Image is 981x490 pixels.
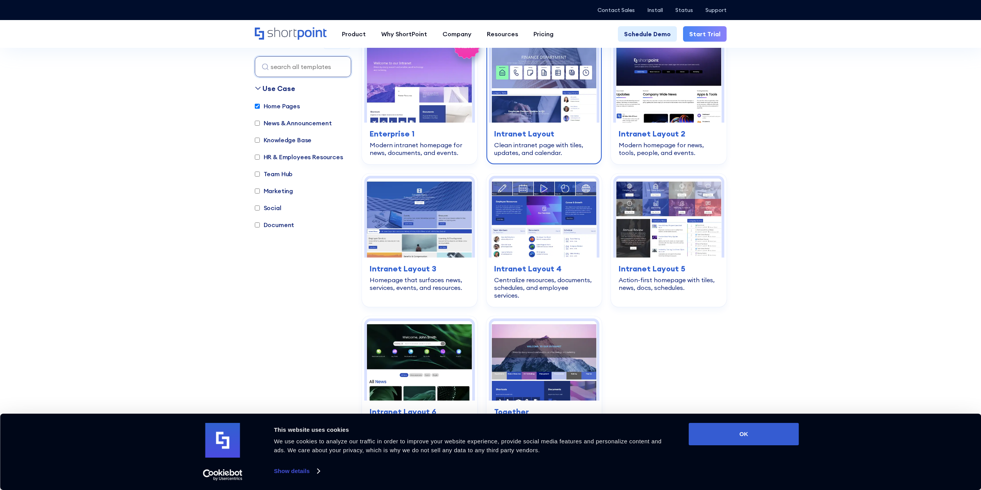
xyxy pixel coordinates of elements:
input: Social [255,205,260,210]
div: Why ShortPoint [381,29,427,39]
label: Knowledge Base [255,135,312,145]
label: Team Hub [255,169,293,178]
h3: Enterprise 1 [370,128,469,140]
label: Social [255,203,281,212]
img: Together – Intranet Homepage Template: Modern hub for news, documents, events, and shortcuts. [491,321,597,400]
label: Marketing [255,186,293,195]
img: logo [205,423,240,458]
input: News & Announcement [255,121,260,126]
div: Modern homepage for news, tools, people, and events. [619,141,719,157]
a: Support [705,7,727,13]
div: Homepage that surfaces news, services, events, and resources. [370,276,469,291]
a: Schedule Demo [618,26,677,42]
img: Enterprise 1 – SharePoint Homepage Design: Modern intranet homepage for news, documents, and events. [367,44,472,123]
a: Company [435,26,479,42]
a: Intranet Layout – SharePoint Page Design: Clean intranet page with tiles, updates, and calendar.I... [486,39,602,164]
span: We use cookies to analyze our traffic in order to improve your website experience, provide social... [274,438,662,453]
input: search all templates [255,56,351,77]
a: Intranet Layout 6 – SharePoint Homepage Design: Personalized intranet homepage for search, news, ... [362,316,477,450]
div: Action-first homepage with tiles, news, docs, schedules. [619,276,719,291]
div: Centralize resources, documents, schedules, and employee services. [494,276,594,299]
input: HR & Employees Resources [255,155,260,160]
h3: Together [494,406,594,418]
div: Resources [487,29,518,39]
img: Intranet Layout 5 – SharePoint Page Template: Action-first homepage with tiles, news, docs, sched... [616,178,721,258]
h3: Intranet Layout 4 [494,263,594,274]
a: Product [334,26,374,42]
div: Modern intranet homepage for news, documents, and events. [370,141,469,157]
a: Intranet Layout 5 – SharePoint Page Template: Action-first homepage with tiles, news, docs, sched... [611,173,726,307]
a: Contact Sales [597,7,635,13]
a: Start Trial [683,26,727,42]
img: Intranet Layout 4 – Intranet Page Template: Centralize resources, documents, schedules, and emplo... [491,178,597,258]
h3: Intranet Layout 3 [370,263,469,274]
label: News & Announcement [255,118,332,128]
h3: Intranet Layout [494,128,594,140]
div: Company [443,29,471,39]
a: Together – Intranet Homepage Template: Modern hub for news, documents, events, and shortcuts.Toge... [486,316,602,450]
a: Resources [479,26,526,42]
a: Install [647,7,663,13]
a: Usercentrics Cookiebot - opens in a new window [189,469,256,481]
h3: Intranet Layout 2 [619,128,719,140]
a: Show details [274,465,320,477]
div: Pricing [533,29,554,39]
h3: Intranet Layout 5 [619,263,719,274]
label: HR & Employees Resources [255,152,343,162]
a: Intranet Layout 2 – SharePoint Homepage Design: Modern homepage for news, tools, people, and even... [611,39,726,164]
a: Pricing [526,26,561,42]
input: Home Pages [255,104,260,109]
div: Product [342,29,366,39]
label: Document [255,220,294,229]
button: OK [689,423,799,445]
h3: Intranet Layout 6 [370,406,469,418]
img: Intranet Layout – SharePoint Page Design: Clean intranet page with tiles, updates, and calendar. [491,44,597,123]
a: Enterprise 1 – SharePoint Homepage Design: Modern intranet homepage for news, documents, and even... [362,39,477,164]
a: Home [255,27,326,40]
img: Intranet Layout 3 – SharePoint Homepage Template: Homepage that surfaces news, services, events, ... [367,178,472,258]
img: Intranet Layout 2 – SharePoint Homepage Design: Modern homepage for news, tools, people, and events. [616,44,721,123]
div: Clean intranet page with tiles, updates, and calendar. [494,141,594,157]
input: Knowledge Base [255,138,260,143]
input: Team Hub [255,172,260,177]
div: This website uses cookies [274,425,671,434]
a: Why ShortPoint [374,26,435,42]
img: Intranet Layout 6 – SharePoint Homepage Design: Personalized intranet homepage for search, news, ... [367,321,472,400]
a: Intranet Layout 3 – SharePoint Homepage Template: Homepage that surfaces news, services, events, ... [362,173,477,307]
input: Document [255,222,260,227]
div: Use Case [262,83,295,94]
a: Status [675,7,693,13]
a: Intranet Layout 4 – Intranet Page Template: Centralize resources, documents, schedules, and emplo... [486,173,602,307]
label: Home Pages [255,101,300,111]
input: Marketing [255,189,260,194]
